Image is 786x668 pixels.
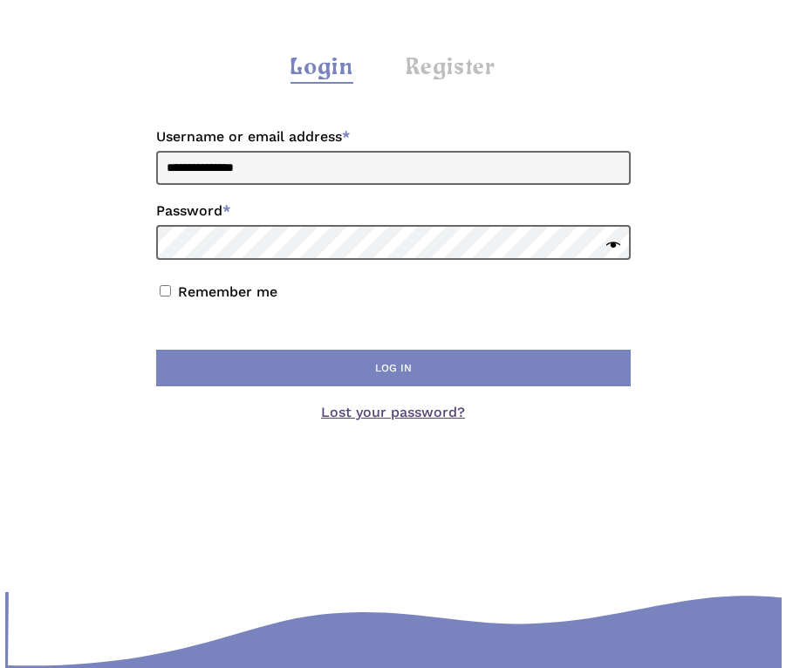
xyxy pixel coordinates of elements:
label: Remember me [178,283,277,300]
div: Register [406,53,496,84]
a: Lost your password? [321,404,465,420]
label: Password [156,197,631,225]
label: Username or email address [156,123,631,151]
div: Login [290,53,353,84]
button: Log in [156,350,631,386]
